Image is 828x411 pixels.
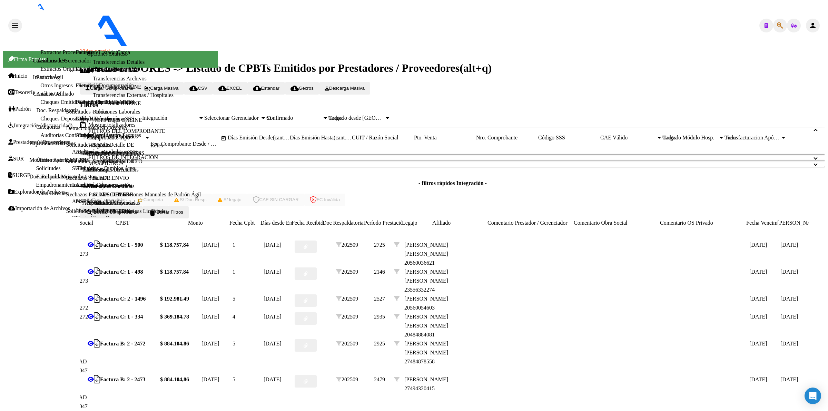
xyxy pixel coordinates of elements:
a: Prestadores / Proveedores [8,139,70,145]
span: 5 [233,341,235,346]
div: FILTROS DEL COMPROBANTE [80,134,825,154]
span: 5 [233,296,235,302]
mat-icon: cloud_download [253,84,261,92]
datatable-header-cell: Comentario Obra Social [574,218,660,227]
a: Novedades Recibidas [87,183,135,189]
button: Gecros [285,82,319,95]
div: 2935 [374,312,394,321]
a: (+) RG - Altas ONLINE [87,67,141,74]
span: [PERSON_NAME] [PERSON_NAME] 20560036621 [404,242,448,266]
span: 202509 [336,296,358,302]
span: 202509 [336,242,358,248]
datatable-header-cell: Comentario OS Privado [660,218,746,227]
button: S/ legajo [212,194,247,206]
datatable-header-cell: Legajo [402,218,422,227]
div: 2725 [374,241,394,249]
span: Comentario OS Privado [660,220,713,226]
span: Todos [328,115,342,121]
a: Facturas Recibidas ARCA [76,99,134,105]
a: Explorador de Archivos [8,189,67,195]
mat-expansion-panel-header: FILTROS DEL COMPROBANTE [80,128,825,134]
button: EXCEL [213,82,247,95]
a: MT - Bajas Directas [87,167,132,173]
datatable-header-cell: Doc Respaldatoria [323,218,364,227]
a: (+) MT - Bajas ONLINE [87,117,142,123]
span: PRESTADORES -> Listado de CPBTs Emitidos por Prestadores / Proveedores [80,62,460,74]
mat-icon: menu [11,21,19,30]
div: 2925 [374,339,394,348]
datatable-header-cell: Días desde Emisión [260,218,292,227]
span: 4 [233,314,235,320]
span: 202509 [336,314,358,320]
span: [DATE] [264,242,282,248]
mat-icon: cloud_download [290,84,299,92]
a: SUR [8,156,24,162]
span: [PERSON_NAME] [PERSON_NAME] 20484884081 [404,314,448,337]
a: ARCA [72,149,87,155]
datatable-header-cell: Fecha Vencimiento [746,218,777,227]
a: Sistemas Externos [76,207,116,213]
span: [DATE] [749,341,767,346]
span: Creado [808,220,824,226]
mat-expansion-panel-header: FILTROS DE INTEGRACION [80,154,825,160]
span: [DATE] [780,296,798,302]
span: [DATE] [264,376,282,382]
span: [PERSON_NAME] [777,220,821,226]
img: Logo SAAS [22,10,186,47]
span: Días desde Emisión [260,220,304,226]
span: Fecha Vencimiento [746,220,789,226]
span: [DATE] [749,376,767,382]
span: FC Inválida [310,197,340,202]
h3: Filtros [80,101,825,109]
a: Inicio [8,73,27,79]
a: Movimiento de Expte. SSS [29,157,89,163]
button: Estandar [247,82,285,95]
a: Solicitudes - Todas [66,109,108,115]
a: SURGE [8,172,30,178]
mat-icon: cloud_download [218,84,227,92]
a: Importación de Archivos [8,205,70,212]
span: 5 [233,376,235,382]
a: Empadronamiento [36,182,77,188]
a: Integración (discapacidad) [8,123,72,129]
button: Open calendar [219,134,228,143]
span: 202509 [336,376,358,382]
span: Comentario Obra Social [574,220,628,226]
datatable-header-cell: Fecha Cpbt [229,218,260,227]
span: [DATE] [749,296,767,302]
button: FC Inválida [304,194,345,206]
span: EXCEL [218,86,242,91]
span: Período Prestación [364,220,405,226]
span: 202509 [336,269,358,275]
span: Todos [724,135,738,140]
span: 1 [233,242,235,248]
span: (alt+q) [460,62,492,74]
mat-icon: person [809,21,817,30]
datatable-header-cell: Período Prestación [364,218,402,227]
a: Doc. Respaldatoria [36,107,79,113]
a: Solicitudes Aceptadas [66,158,115,165]
span: Comentario Prestador / Gerenciador [487,220,567,226]
span: [DATE] [780,242,798,248]
a: Detracciones [66,125,95,131]
span: Todos [662,135,676,140]
span: Firma Express [8,56,46,62]
a: Análisis Afiliado [36,91,74,97]
mat-panel-title: MAS FILTROS [88,160,809,167]
a: Facturas - Listado/Carga [76,49,130,55]
a: Padrón Ágil [36,74,63,80]
span: [DATE] [780,314,798,320]
mat-expansion-panel-header: MAS FILTROS [80,160,825,167]
div: 2527 [374,294,394,303]
a: (+) RG - Bajas ONLINE [87,84,141,90]
span: 1 [233,269,235,275]
span: Afiliado [432,220,451,226]
span: - ospepri [186,42,206,48]
datatable-header-cell: Fecha Recibido [292,218,323,227]
span: Padrón [8,106,31,112]
span: Doc Respaldatoria [323,220,364,226]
